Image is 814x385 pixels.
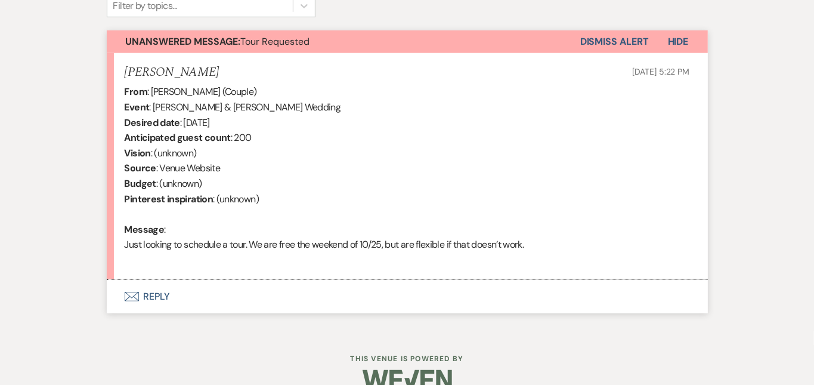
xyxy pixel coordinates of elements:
[580,30,649,53] button: Dismiss Alert
[125,223,165,236] b: Message
[668,35,689,48] span: Hide
[125,131,231,144] b: Anticipated guest count
[632,66,689,77] span: [DATE] 5:22 PM
[125,85,147,98] b: From
[125,116,180,129] b: Desired date
[125,101,150,113] b: Event
[125,84,690,267] div: : [PERSON_NAME] (Couple) : [PERSON_NAME] & [PERSON_NAME] Wedding : [DATE] : 200 : (unknown) : Ven...
[125,147,151,159] b: Vision
[125,193,213,205] b: Pinterest inspiration
[126,35,241,48] strong: Unanswered Message:
[125,162,156,174] b: Source
[107,280,708,313] button: Reply
[649,30,708,53] button: Hide
[125,177,156,190] b: Budget
[107,30,580,53] button: Unanswered Message:Tour Requested
[125,65,219,80] h5: [PERSON_NAME]
[126,35,310,48] span: Tour Requested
